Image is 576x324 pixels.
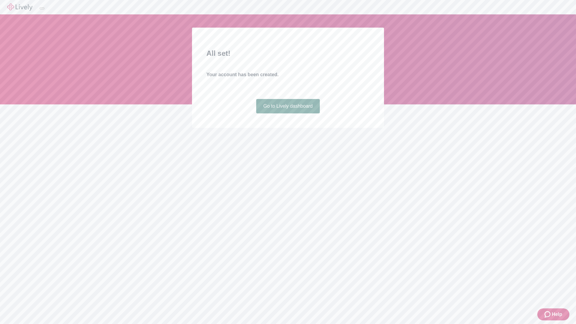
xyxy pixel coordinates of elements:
[256,99,320,113] a: Go to Lively dashboard
[206,71,370,78] h4: Your account has been created.
[40,7,44,9] button: Log out
[7,4,32,11] img: Lively
[537,308,569,320] button: Zendesk support iconHelp
[552,311,562,318] span: Help
[206,48,370,59] h2: All set!
[544,311,552,318] svg: Zendesk support icon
